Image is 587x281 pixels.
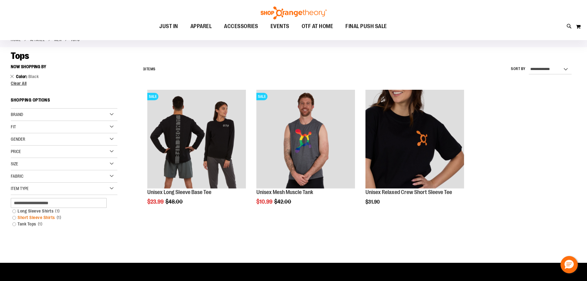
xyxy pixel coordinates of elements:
[271,19,289,33] span: EVENTS
[256,93,267,100] span: SALE
[184,19,218,33] a: APPAREL
[147,189,211,195] a: Unisex Long Sleeve Base Tee
[511,66,526,72] label: Sort By
[365,189,452,195] a: Unisex Relaxed Crew Short Sleeve Tee
[147,90,246,189] a: Product image for Unisex Long Sleeve Base TeeSALE
[224,19,258,33] span: ACCESSORIES
[16,74,28,79] span: Color
[256,199,273,205] span: $10.99
[345,19,387,33] span: FINAL PUSH SALE
[55,214,63,221] span: 1
[11,186,29,191] span: Item Type
[147,93,158,100] span: SALE
[264,19,296,34] a: EVENTS
[365,90,464,188] img: Unisex Relaxed Crew Short Sleeve Tee
[11,174,23,179] span: Fabric
[302,19,333,33] span: OTF AT HOME
[11,51,29,61] span: Tops
[253,87,358,221] div: product
[143,67,145,71] span: 3
[144,87,249,221] div: product
[362,87,467,221] div: product
[147,199,165,205] span: $23.99
[11,112,23,117] span: Brand
[11,161,18,166] span: Size
[153,19,184,34] a: JUST IN
[11,137,25,142] span: Gender
[147,90,246,188] img: Product image for Unisex Long Sleeve Base Tee
[143,64,156,74] h2: Items
[365,90,464,189] a: Unisex Relaxed Crew Short Sleeve Tee
[274,199,292,205] span: $42.00
[9,214,112,221] a: Short Sleeve Shirts1
[339,19,393,34] a: FINAL PUSH SALE
[159,19,178,33] span: JUST IN
[28,74,39,79] span: Black
[561,256,578,273] button: Hello, have a question? Let’s chat.
[36,221,44,227] span: 1
[11,149,21,154] span: Price
[365,199,381,205] span: $31.90
[54,208,61,214] span: 1
[256,90,355,188] img: Product image for Unisex Mesh Muscle Tank
[11,61,49,72] button: Now Shopping by
[190,19,212,33] span: APPAREL
[9,208,112,214] a: Long Sleeve Shirts1
[11,81,27,86] span: Clear All
[218,19,264,34] a: ACCESSORIES
[165,199,184,205] span: $48.00
[11,124,16,129] span: Fit
[256,189,313,195] a: Unisex Mesh Muscle Tank
[296,19,340,34] a: OTF AT HOME
[256,90,355,189] a: Product image for Unisex Mesh Muscle TankSALE
[260,6,328,19] img: Shop Orangetheory
[9,221,112,227] a: Tank Tops1
[11,95,117,109] strong: Shopping Options
[11,81,117,85] a: Clear All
